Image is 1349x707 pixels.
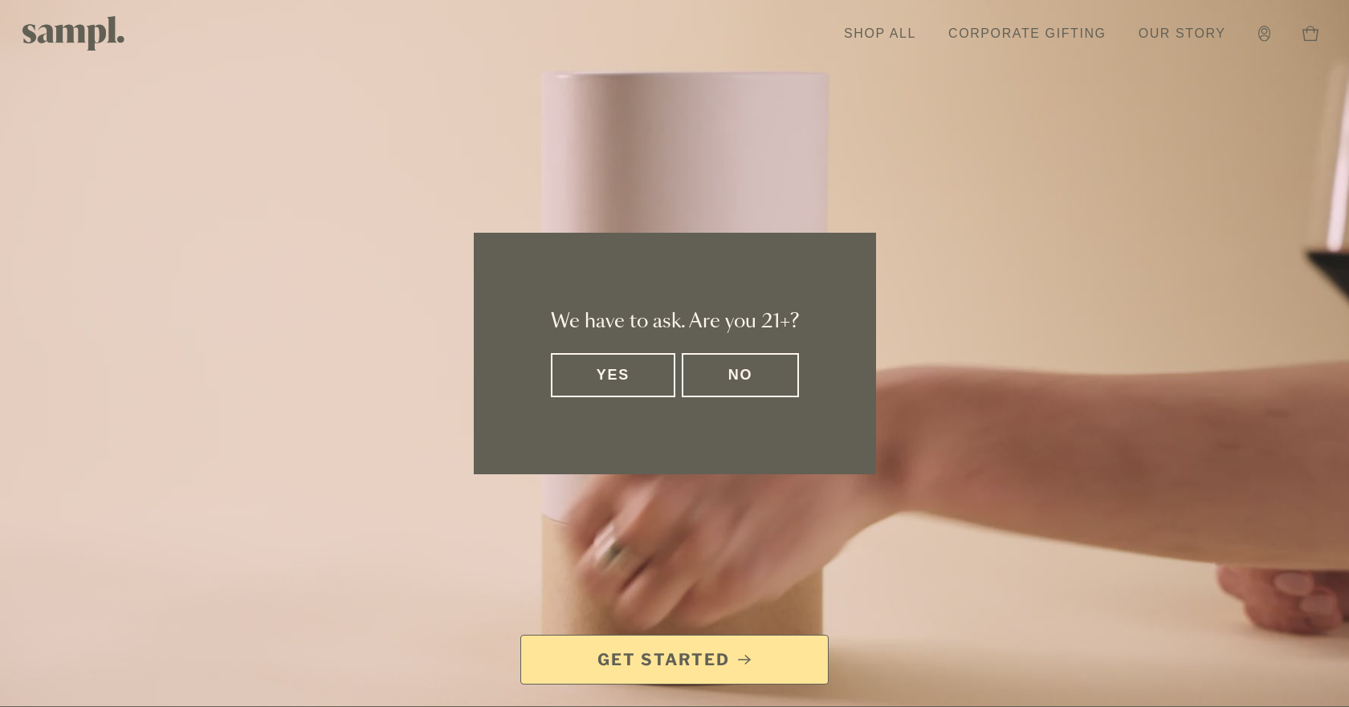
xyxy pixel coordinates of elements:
span: Get Started [597,648,730,671]
a: Corporate Gifting [940,16,1115,51]
img: Sampl logo [22,16,125,51]
a: Get Started [520,635,829,685]
a: Our Story [1131,16,1234,51]
a: Shop All [836,16,924,51]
